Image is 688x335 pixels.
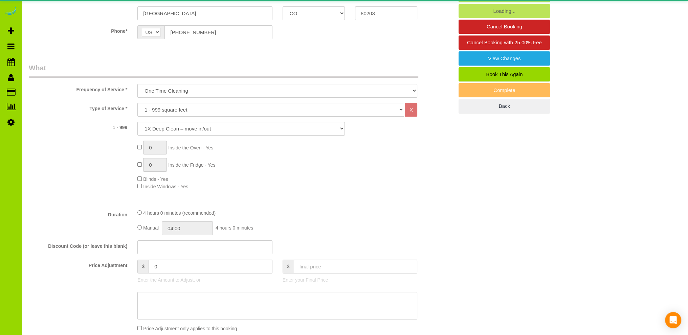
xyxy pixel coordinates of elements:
input: Zip Code* [355,6,417,20]
label: Price Adjustment [24,260,132,269]
img: Automaid Logo [4,7,18,16]
input: final price [294,260,418,273]
span: Manual [143,225,159,231]
span: Price Adjustment only applies to this booking [143,326,237,331]
label: Duration [24,209,132,218]
a: Book This Again [459,67,550,81]
label: 1 - 999 [24,122,132,131]
span: Inside Windows - Yes [143,184,188,189]
span: Inside the Fridge - Yes [168,162,215,168]
span: $ [137,260,149,273]
span: 4 hours 0 minutes [216,225,253,231]
a: Back [459,99,550,113]
a: Cancel Booking [459,20,550,34]
label: Frequency of Service * [24,84,132,93]
a: Cancel Booking with 25.00% Fee [459,35,550,50]
input: Phone* [164,25,272,39]
input: City* [137,6,272,20]
a: View Changes [459,51,550,66]
div: Open Intercom Messenger [665,312,681,328]
span: $ [283,260,294,273]
span: 4 hours 0 minutes (recommended) [143,210,216,216]
label: Discount Code (or leave this blank) [24,240,132,249]
span: Inside the Oven - Yes [168,145,213,150]
label: Phone* [24,25,132,34]
span: Blinds - Yes [143,176,168,182]
p: Enter the Amount to Adjust, or [137,277,272,283]
span: Cancel Booking with 25.00% Fee [467,40,542,45]
label: Type of Service * [24,103,132,112]
legend: What [29,63,418,78]
p: Enter your Final Price [283,277,417,283]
